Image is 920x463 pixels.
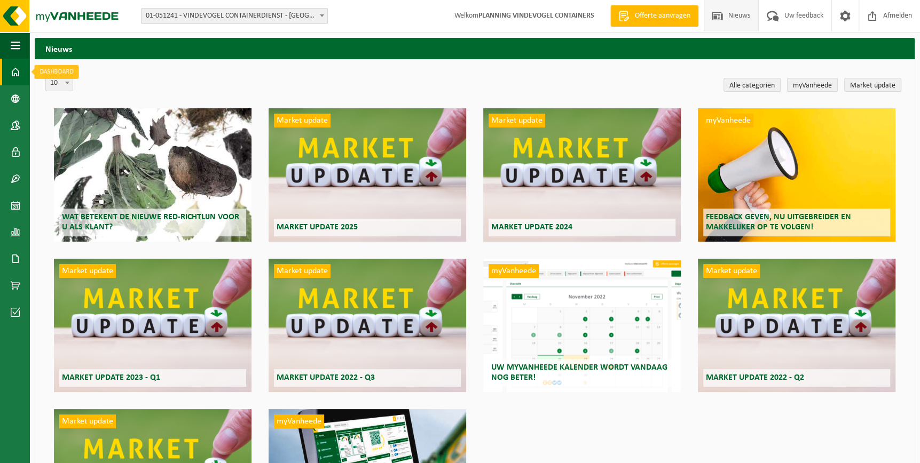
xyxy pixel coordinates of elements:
[632,11,693,21] span: Offerte aanvragen
[274,414,324,428] span: myVanheede
[698,259,895,392] a: Market update Market update 2022 - Q2
[46,76,73,91] span: 10
[703,114,753,127] span: myVanheede
[489,264,539,278] span: myVanheede
[698,108,895,242] a: myVanheede Feedback geven, nu uitgebreider en makkelijker op te volgen!
[54,259,251,392] a: Market update Market update 2023 - Q1
[62,373,160,382] span: Market update 2023 - Q1
[489,114,545,127] span: Market update
[844,78,901,92] a: Market update
[59,264,116,278] span: Market update
[483,108,681,242] a: Market update Market update 2024
[269,259,466,392] a: Market update Market update 2022 - Q3
[35,38,915,59] h2: Nieuws
[59,414,116,428] span: Market update
[706,373,804,382] span: Market update 2022 - Q2
[483,259,681,392] a: myVanheede Uw myVanheede kalender wordt vandaag nog beter!
[491,363,667,382] span: Uw myVanheede kalender wordt vandaag nog beter!
[724,78,781,92] a: Alle categoriën
[274,264,331,278] span: Market update
[277,223,358,232] span: Market update 2025
[274,114,331,127] span: Market update
[54,108,251,242] a: Wat betekent de nieuwe RED-richtlijn voor u als klant?
[277,373,375,382] span: Market update 2022 - Q3
[703,264,760,278] span: Market update
[610,5,698,27] a: Offerte aanvragen
[706,213,851,232] span: Feedback geven, nu uitgebreider en makkelijker op te volgen!
[491,223,572,232] span: Market update 2024
[269,108,466,242] a: Market update Market update 2025
[787,78,838,92] a: myVanheede
[141,8,328,24] span: 01-051241 - VINDEVOGEL CONTAINERDIENST - OUDENAARDE - OUDENAARDE
[62,213,239,232] span: Wat betekent de nieuwe RED-richtlijn voor u als klant?
[478,12,594,20] strong: PLANNING VINDEVOGEL CONTAINERS
[45,75,73,91] span: 10
[141,9,327,23] span: 01-051241 - VINDEVOGEL CONTAINERDIENST - OUDENAARDE - OUDENAARDE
